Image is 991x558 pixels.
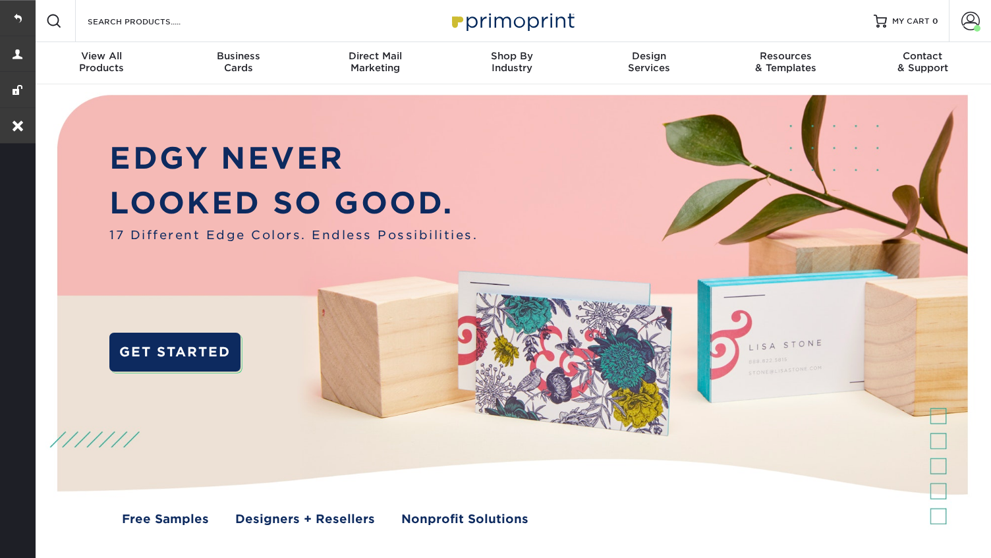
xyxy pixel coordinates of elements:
[109,226,478,244] span: 17 Different Edge Colors. Endless Possibilities.
[109,136,478,181] p: EDGY NEVER
[109,333,241,372] a: GET STARTED
[170,50,307,62] span: Business
[33,42,170,84] a: View AllProducts
[443,42,580,84] a: Shop ByIndustry
[306,42,443,84] a: Direct MailMarketing
[854,50,991,62] span: Contact
[235,510,375,528] a: Designers + Resellers
[854,50,991,74] div: & Support
[33,50,170,62] span: View All
[932,16,938,26] span: 0
[892,16,930,27] span: MY CART
[854,42,991,84] a: Contact& Support
[170,50,307,74] div: Cards
[718,42,855,84] a: Resources& Templates
[33,50,170,74] div: Products
[306,50,443,62] span: Direct Mail
[718,50,855,62] span: Resources
[718,50,855,74] div: & Templates
[170,42,307,84] a: BusinessCards
[580,50,718,62] span: Design
[580,50,718,74] div: Services
[122,510,209,528] a: Free Samples
[306,50,443,74] div: Marketing
[443,50,580,62] span: Shop By
[109,181,478,226] p: LOOKED SO GOOD.
[401,510,528,528] a: Nonprofit Solutions
[446,7,578,35] img: Primoprint
[580,42,718,84] a: DesignServices
[443,50,580,74] div: Industry
[86,13,215,29] input: SEARCH PRODUCTS.....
